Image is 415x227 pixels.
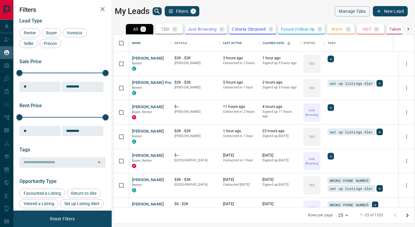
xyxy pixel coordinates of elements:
[262,182,297,187] p: Signed up [DATE]
[330,105,332,111] span: +
[174,85,217,90] p: [PERSON_NAME]
[325,35,394,52] div: Tags
[153,7,162,15] button: search button
[262,80,297,85] p: 2 hours ago
[174,182,217,187] p: [GEOGRAPHIC_DATA]
[262,201,297,207] p: [DATE]
[44,30,59,35] span: Buyer
[132,129,164,134] button: [PERSON_NAME]
[161,27,169,31] p: TBD
[262,134,297,139] p: Signed up [DATE]
[262,153,297,158] p: [DATE]
[402,132,411,141] button: more
[376,185,383,192] div: +
[330,56,332,62] span: +
[223,182,256,187] p: Contacted [DATE]
[309,134,315,139] p: TBD
[223,35,242,52] div: Last Active
[330,153,332,159] span: +
[188,27,217,31] p: Just Browsing
[174,158,217,163] p: [GEOGRAPHIC_DATA]
[22,41,36,46] span: Seller
[262,207,297,212] p: Signed up [DATE]
[19,199,59,208] div: Viewed a Listing
[373,6,408,16] button: New Lead
[132,86,142,90] span: Renter
[300,35,325,52] div: Status
[372,201,378,208] div: +
[328,56,334,62] div: +
[19,147,30,153] span: Tags
[22,30,38,35] span: Renter
[402,59,411,68] button: more
[174,134,217,139] p: [PERSON_NAME]
[132,201,164,207] button: [PERSON_NAME]
[262,129,297,134] p: 23 hours ago
[132,188,136,192] div: condos.ca
[174,129,217,134] p: $2K - $2K
[46,214,79,224] button: Reset Filters
[174,207,217,212] p: [PERSON_NAME]
[39,39,61,48] div: Precon
[42,28,61,37] div: Buyer
[67,189,101,198] div: Return to Site
[376,129,383,135] div: +
[262,85,297,90] p: Signed up 5 hours ago
[132,115,136,119] div: property.ca
[171,35,220,52] div: Details
[335,6,369,16] button: Manage Tabs
[19,6,106,13] h2: Filters
[132,159,152,163] span: Buyer, Renter
[65,30,85,35] span: Investor
[363,27,371,31] p: HOT
[69,191,99,196] span: Return to Site
[223,104,256,109] p: 11 hours ago
[132,80,177,86] button: [PERSON_NAME] Pruthii
[360,213,383,218] p: 1–25 of 1555
[223,158,256,163] p: Contacted in 1 hour
[304,205,320,214] p: Just Browsing
[259,35,300,52] div: Claimed Date
[174,104,217,109] p: $---
[174,109,217,114] p: [PERSON_NAME]
[115,6,150,16] h1: My Leads
[330,80,373,86] span: set up listings Aler
[262,35,285,52] div: Claimed Date
[328,153,334,160] div: +
[336,211,350,220] div: 25
[402,84,411,93] button: more
[328,104,334,111] div: +
[132,35,141,52] div: Name
[174,201,217,207] p: $0 - $2K
[174,35,187,52] div: Details
[174,61,217,66] p: [PERSON_NAME]
[303,35,315,52] div: Status
[402,108,411,117] button: more
[379,129,381,135] span: +
[223,85,256,90] p: Contacted in 1 hour
[401,209,413,222] button: Go to next page
[174,80,217,85] p: $2K - $2K
[165,6,200,16] button: Filters1
[19,39,38,48] div: Seller
[281,27,315,31] p: Future Follow Up
[262,109,297,119] p: Signed up 11 hours ago
[95,158,103,167] button: Open
[132,91,136,95] div: condos.ca
[402,156,411,166] button: more
[132,67,136,71] div: condos.ca
[376,80,383,87] div: +
[19,178,57,184] span: Opportunity Type
[223,80,256,85] p: 5 hours ago
[223,109,256,114] p: Contacted in 2 hours
[132,61,142,65] span: Renter
[132,164,136,168] div: property.ca
[19,59,42,64] span: Sale Price
[223,153,256,158] p: [DATE]
[402,205,411,214] button: more
[402,181,411,190] button: more
[132,153,164,159] button: [PERSON_NAME]
[309,183,315,187] p: TBD
[174,56,217,61] p: $2K - $2K
[19,28,40,37] div: Renter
